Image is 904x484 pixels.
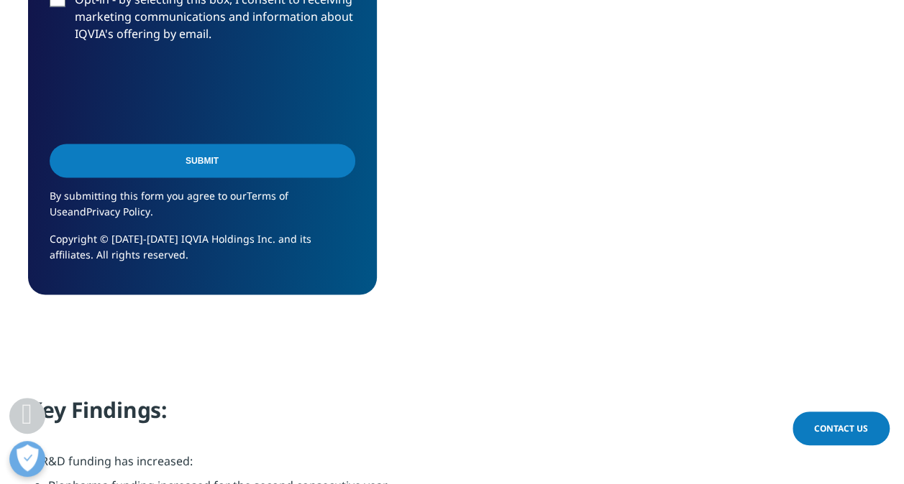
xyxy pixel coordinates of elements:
h4: Key Findings: [28,395,877,434]
input: Submit [50,144,355,177]
a: Privacy Policy [86,205,150,218]
p: Copyright © [DATE]-[DATE] IQVIA Holdings Inc. and its affiliates. All rights reserved. [50,231,355,273]
p: By submitting this form you agree to our and . [50,188,355,231]
iframe: reCAPTCHA [50,65,268,121]
span: Contact Us [814,422,868,434]
button: Open Preferences [9,441,45,477]
a: Contact Us [793,411,890,445]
